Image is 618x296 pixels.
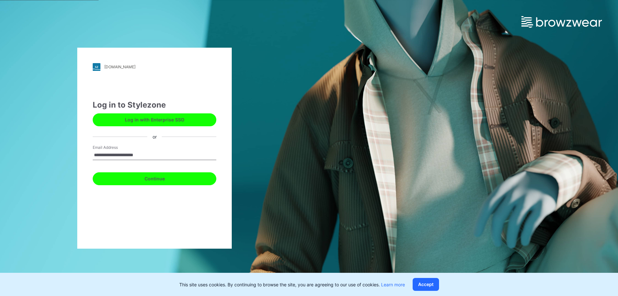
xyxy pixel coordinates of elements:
button: Log in with Enterprise SSO [93,113,216,126]
p: This site uses cookies. By continuing to browse the site, you are agreeing to our use of cookies. [179,281,405,288]
div: or [147,133,162,140]
button: Accept [413,278,439,291]
button: Continue [93,172,216,185]
img: stylezone-logo.562084cfcfab977791bfbf7441f1a819.svg [93,63,100,71]
div: Log in to Stylezone [93,99,216,111]
div: [DOMAIN_NAME] [104,64,136,69]
a: Learn more [381,282,405,287]
label: Email Address [93,145,138,150]
img: browzwear-logo.e42bd6dac1945053ebaf764b6aa21510.svg [521,16,602,28]
a: [DOMAIN_NAME] [93,63,216,71]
